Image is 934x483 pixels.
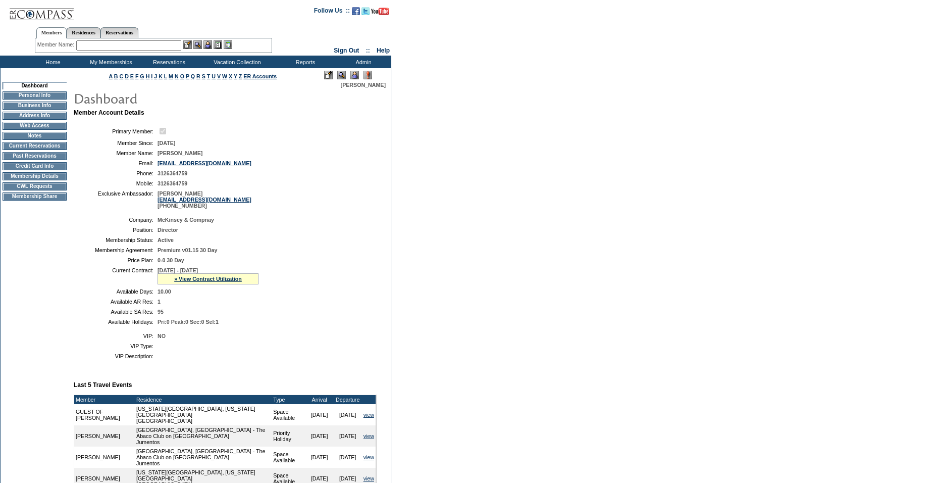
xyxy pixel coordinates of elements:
[78,180,153,186] td: Mobile:
[158,140,175,146] span: [DATE]
[158,160,251,166] a: [EMAIL_ADDRESS][DOMAIN_NAME]
[140,73,144,79] a: G
[217,73,221,79] a: V
[78,170,153,176] td: Phone:
[305,404,334,425] td: [DATE]
[81,56,139,68] td: My Memberships
[74,109,144,116] b: Member Account Details
[109,73,113,79] a: A
[175,73,179,79] a: N
[197,56,275,68] td: Vacation Collection
[114,73,118,79] a: B
[377,47,390,54] a: Help
[366,47,370,54] span: ::
[364,454,374,460] a: view
[78,227,153,233] td: Position:
[3,122,67,130] td: Web Access
[305,395,334,404] td: Arrival
[3,172,67,180] td: Membership Details
[158,247,217,253] span: Premium v01.15 30 Day
[272,425,305,447] td: Priority Holiday
[333,56,391,68] td: Admin
[139,56,197,68] td: Reservations
[352,10,360,16] a: Become our fan on Facebook
[371,8,389,15] img: Subscribe to our YouTube Channel
[158,319,219,325] span: Pri:0 Peak:0 Sec:0 Sel:1
[272,447,305,468] td: Space Available
[36,27,67,38] a: Members
[125,73,129,79] a: D
[158,333,166,339] span: NO
[74,395,135,404] td: Member
[130,73,134,79] a: E
[350,71,359,79] img: Impersonate
[191,73,195,79] a: Q
[158,288,171,295] span: 10.00
[186,73,189,79] a: P
[78,160,153,166] td: Email:
[314,6,350,18] td: Follow Us ::
[158,309,164,315] span: 95
[214,40,222,49] img: Reservations
[78,257,153,263] td: Price Plan:
[371,10,389,16] a: Subscribe to our YouTube Channel
[37,40,76,49] div: Member Name:
[203,40,212,49] img: Impersonate
[23,56,81,68] td: Home
[3,152,67,160] td: Past Reservations
[135,73,139,79] a: F
[78,126,153,136] td: Primary Member:
[158,257,184,263] span: 0-0 30 Day
[78,217,153,223] td: Company:
[135,404,272,425] td: [US_STATE][GEOGRAPHIC_DATA], [US_STATE][GEOGRAPHIC_DATA] [GEOGRAPHIC_DATA]
[180,73,184,79] a: O
[183,40,192,49] img: b_edit.gif
[78,309,153,315] td: Available SA Res:
[364,412,374,418] a: view
[222,73,227,79] a: W
[169,73,173,79] a: M
[243,73,277,79] a: ER Accounts
[158,267,198,273] span: [DATE] - [DATE]
[78,343,153,349] td: VIP Type:
[78,150,153,156] td: Member Name:
[193,40,202,49] img: View
[174,276,242,282] a: » View Contract Utilization
[239,73,242,79] a: Z
[67,27,100,38] a: Residences
[196,73,200,79] a: R
[78,140,153,146] td: Member Since:
[78,299,153,305] td: Available AR Res:
[364,475,374,481] a: view
[334,447,362,468] td: [DATE]
[119,73,123,79] a: C
[334,47,359,54] a: Sign Out
[74,381,132,389] b: Last 5 Travel Events
[78,333,153,339] td: VIP:
[78,190,153,209] td: Exclusive Ambassador:
[135,425,272,447] td: [GEOGRAPHIC_DATA], [GEOGRAPHIC_DATA] - The Abaco Club on [GEOGRAPHIC_DATA] Jumentos
[334,425,362,447] td: [DATE]
[78,288,153,295] td: Available Days:
[135,395,272,404] td: Residence
[158,237,174,243] span: Active
[135,447,272,468] td: [GEOGRAPHIC_DATA], [GEOGRAPHIC_DATA] - The Abaco Club on [GEOGRAPHIC_DATA] Jumentos
[3,162,67,170] td: Credit Card Info
[3,82,67,89] td: Dashboard
[78,353,153,359] td: VIP Description:
[212,73,216,79] a: U
[158,217,214,223] span: McKinsey & Compnay
[158,197,251,203] a: [EMAIL_ADDRESS][DOMAIN_NAME]
[272,404,305,425] td: Space Available
[146,73,150,79] a: H
[158,190,251,209] span: [PERSON_NAME] [PHONE_NUMBER]
[164,73,167,79] a: L
[159,73,163,79] a: K
[334,395,362,404] td: Departure
[305,447,334,468] td: [DATE]
[272,395,305,404] td: Type
[73,88,275,108] img: pgTtlDashboard.gif
[158,150,202,156] span: [PERSON_NAME]
[158,170,187,176] span: 3126364759
[3,192,67,201] td: Membership Share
